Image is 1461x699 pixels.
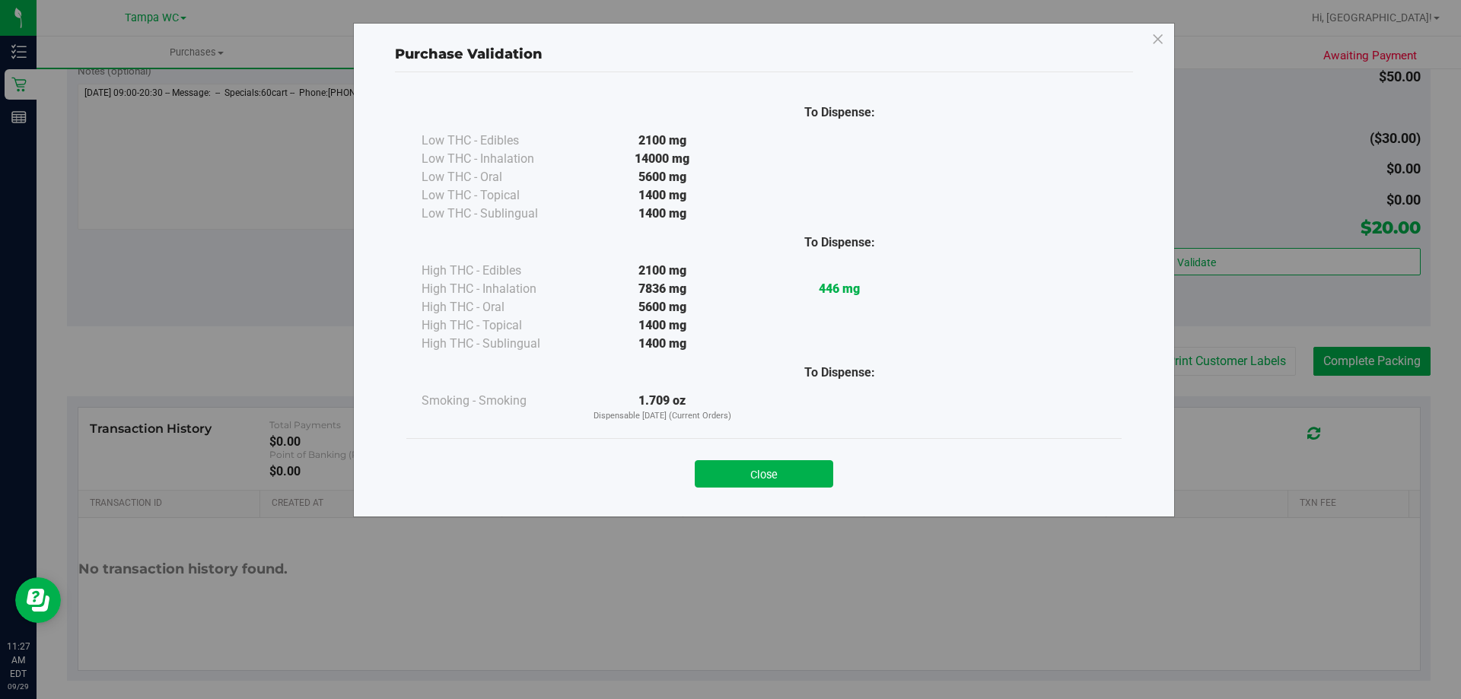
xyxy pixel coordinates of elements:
div: 5600 mg [574,298,751,316]
div: 1400 mg [574,205,751,223]
div: 2100 mg [574,262,751,280]
div: 7836 mg [574,280,751,298]
div: High THC - Oral [422,298,574,316]
div: 1400 mg [574,316,751,335]
div: 1400 mg [574,186,751,205]
div: 1400 mg [574,335,751,353]
div: 14000 mg [574,150,751,168]
div: Low THC - Edibles [422,132,574,150]
button: Close [695,460,833,488]
div: Low THC - Sublingual [422,205,574,223]
div: To Dispense: [751,103,928,122]
span: Purchase Validation [395,46,543,62]
div: High THC - Edibles [422,262,574,280]
strong: 446 mg [819,281,860,296]
div: Smoking - Smoking [422,392,574,410]
div: 2100 mg [574,132,751,150]
div: To Dispense: [751,234,928,252]
div: 5600 mg [574,168,751,186]
div: High THC - Inhalation [422,280,574,298]
div: 1.709 oz [574,392,751,423]
p: Dispensable [DATE] (Current Orders) [574,410,751,423]
div: Low THC - Oral [422,168,574,186]
iframe: Resource center [15,577,61,623]
div: High THC - Topical [422,316,574,335]
div: High THC - Sublingual [422,335,574,353]
div: Low THC - Inhalation [422,150,574,168]
div: To Dispense: [751,364,928,382]
div: Low THC - Topical [422,186,574,205]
